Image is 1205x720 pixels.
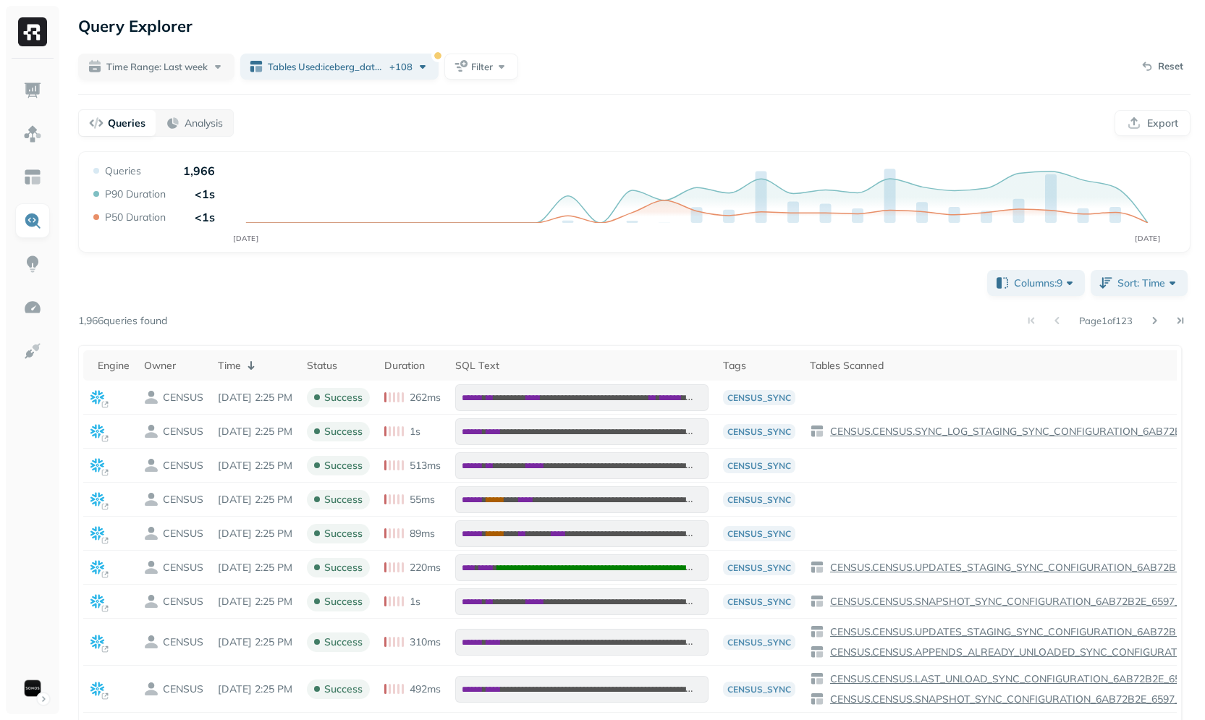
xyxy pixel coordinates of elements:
[23,211,42,230] img: Query Explorer
[410,561,441,575] p: 220ms
[108,117,145,130] p: Queries
[105,164,141,178] p: Queries
[307,359,370,373] div: Status
[23,255,42,274] img: Insights
[218,357,292,374] div: Time
[144,359,203,373] div: Owner
[410,635,441,649] p: 310ms
[183,164,215,178] p: 1,966
[218,391,292,405] p: Oct 8, 2025 2:25 PM
[218,459,292,473] p: Oct 8, 2025 2:25 PM
[105,187,166,201] p: P90 Duration
[410,595,420,609] p: 1s
[410,425,420,439] p: 1s
[23,124,42,143] img: Assets
[810,672,824,686] img: table
[163,595,203,609] p: CENSUS
[163,459,203,473] p: CENSUS
[324,561,363,575] p: success
[163,425,203,439] p: CENSUS
[987,270,1085,296] button: Columns:9
[1014,276,1077,290] span: Columns: 9
[1135,234,1160,242] tspan: [DATE]
[240,54,439,80] button: Tables Used:iceberg_datalake_poc_db.accessory_data_gap_report...+108
[723,560,795,575] p: Census_Sync
[218,595,292,609] p: Oct 8, 2025 2:25 PM
[324,595,363,609] p: success
[163,391,203,405] p: CENSUS
[810,424,824,439] img: table
[98,359,130,373] div: Engine
[723,359,795,373] div: Tags
[218,682,292,696] p: Oct 8, 2025 2:25 PM
[410,391,441,405] p: 262ms
[410,459,441,473] p: 513ms
[1091,270,1188,296] button: Sort: Time
[163,682,203,696] p: CENSUS
[324,682,363,696] p: success
[324,635,363,649] p: success
[384,359,441,373] div: Duration
[444,54,518,80] button: Filter
[723,424,795,439] p: Census_Sync
[18,17,47,46] img: Ryft
[810,692,824,706] img: table
[218,527,292,541] p: Oct 8, 2025 2:25 PM
[195,187,215,201] p: <1s
[1158,59,1183,74] p: Reset
[268,60,386,74] span: Tables Used : iceberg_datalake_poc_db.accessory_data_gap_report ...
[723,492,795,507] p: Census_Sync
[1115,110,1191,136] button: Export
[106,60,208,74] span: Time Range: Last week
[185,117,223,130] p: Analysis
[218,425,292,439] p: Oct 8, 2025 2:25 PM
[22,678,43,698] img: Sonos
[218,561,292,575] p: Oct 8, 2025 2:25 PM
[723,390,795,405] p: Census_Sync
[23,81,42,100] img: Dashboard
[78,54,234,80] button: Time Range: Last week
[810,560,824,575] img: table
[218,493,292,507] p: Oct 8, 2025 2:25 PM
[163,493,203,507] p: CENSUS
[78,314,167,328] p: 1,966 queries found
[163,561,203,575] p: CENSUS
[723,458,795,473] p: Census_Sync
[105,211,166,224] p: P50 Duration
[810,594,824,609] img: table
[723,682,795,697] p: Census_Sync
[78,13,193,39] p: Query Explorer
[163,635,203,649] p: CENSUS
[471,60,493,74] span: Filter
[389,60,413,74] span: + 108
[410,527,435,541] p: 89ms
[410,493,435,507] p: 55ms
[410,682,441,696] p: 492ms
[163,527,203,541] p: CENSUS
[324,391,363,405] p: success
[324,527,363,541] p: success
[23,342,42,360] img: Integrations
[195,210,215,224] p: <1s
[810,624,824,639] img: table
[23,168,42,187] img: Asset Explorer
[233,234,258,242] tspan: [DATE]
[1133,55,1191,78] button: Reset
[723,635,795,650] p: Census_Sync
[23,298,42,317] img: Optimization
[723,526,795,541] p: Census_Sync
[324,425,363,439] p: success
[810,645,824,659] img: table
[324,459,363,473] p: success
[324,493,363,507] p: success
[218,635,292,649] p: Oct 8, 2025 2:25 PM
[455,359,709,373] div: SQL Text
[1117,276,1180,290] span: Sort: Time
[723,594,795,609] p: Census_Sync
[1079,314,1133,327] p: Page 1 of 123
